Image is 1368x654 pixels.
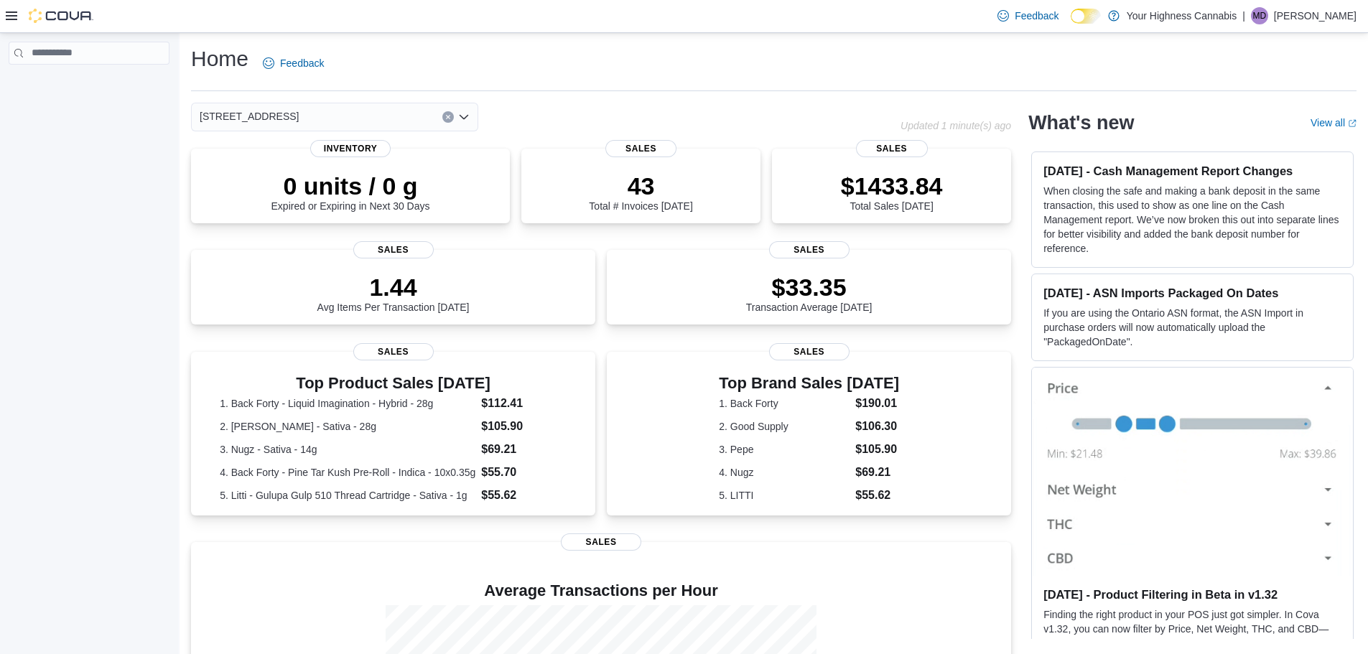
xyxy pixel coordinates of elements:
h3: Top Product Sales [DATE] [220,375,567,392]
dd: $190.01 [855,395,899,412]
span: Inventory [310,140,391,157]
a: Feedback [992,1,1064,30]
span: MD [1253,7,1267,24]
input: Dark Mode [1071,9,1101,24]
h3: Top Brand Sales [DATE] [719,375,899,392]
p: If you are using the Ontario ASN format, the ASN Import in purchase orders will now automatically... [1043,306,1341,349]
span: Sales [353,343,434,360]
button: Clear input [442,111,454,123]
h3: [DATE] - Product Filtering in Beta in v1.32 [1043,587,1341,602]
span: Sales [856,140,928,157]
p: 0 units / 0 g [271,172,430,200]
span: Feedback [1015,9,1058,23]
p: | [1242,7,1245,24]
dd: $106.30 [855,418,899,435]
h3: [DATE] - Cash Management Report Changes [1043,164,1341,178]
p: Your Highness Cannabis [1127,7,1237,24]
dt: 2. Good Supply [719,419,850,434]
p: $33.35 [746,273,873,302]
dt: 4. Nugz [719,465,850,480]
dd: $69.21 [481,441,567,458]
dd: $55.70 [481,464,567,481]
dt: 5. Litti - Gulupa Gulp 510 Thread Cartridge - Sativa - 1g [220,488,475,503]
dd: $112.41 [481,395,567,412]
dt: 3. Pepe [719,442,850,457]
p: 43 [589,172,692,200]
h1: Home [191,45,248,73]
dt: 1. Back Forty - Liquid Imagination - Hybrid - 28g [220,396,475,411]
dt: 5. LITTI [719,488,850,503]
span: Feedback [280,56,324,70]
img: Cova [29,9,93,23]
dd: $105.90 [855,441,899,458]
a: Feedback [257,49,330,78]
span: Sales [769,241,850,258]
div: Avg Items Per Transaction [DATE] [317,273,470,313]
p: [PERSON_NAME] [1274,7,1357,24]
div: Transaction Average [DATE] [746,273,873,313]
dd: $69.21 [855,464,899,481]
dd: $55.62 [481,487,567,504]
h3: [DATE] - ASN Imports Packaged On Dates [1043,286,1341,300]
dd: $105.90 [481,418,567,435]
h2: What's new [1028,111,1134,134]
div: Maggie Doucet [1251,7,1268,24]
dt: 3. Nugz - Sativa - 14g [220,442,475,457]
svg: External link [1348,119,1357,128]
div: Expired or Expiring in Next 30 Days [271,172,430,212]
dt: 2. [PERSON_NAME] - Sativa - 28g [220,419,475,434]
div: Total Sales [DATE] [841,172,943,212]
p: $1433.84 [841,172,943,200]
div: Total # Invoices [DATE] [589,172,692,212]
span: Sales [353,241,434,258]
button: Open list of options [458,111,470,123]
span: Sales [605,140,677,157]
span: [STREET_ADDRESS] [200,108,299,125]
p: 1.44 [317,273,470,302]
a: View allExternal link [1311,117,1357,129]
p: Updated 1 minute(s) ago [901,120,1011,131]
dt: 1. Back Forty [719,396,850,411]
dd: $55.62 [855,487,899,504]
nav: Complex example [9,67,169,102]
span: Sales [769,343,850,360]
dt: 4. Back Forty - Pine Tar Kush Pre-Roll - Indica - 10x0.35g [220,465,475,480]
p: When closing the safe and making a bank deposit in the same transaction, this used to show as one... [1043,184,1341,256]
h4: Average Transactions per Hour [203,582,1000,599]
span: Sales [561,533,641,551]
